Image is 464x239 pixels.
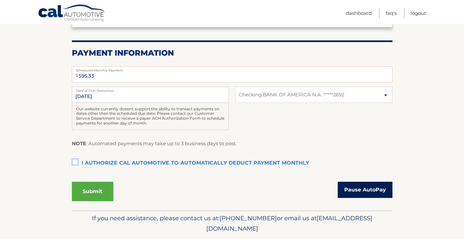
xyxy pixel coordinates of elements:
input: Payment Date [72,87,229,103]
h2: Payment Information [72,48,392,58]
a: Logout [411,8,426,18]
span: [PHONE_NUMBER] [220,214,277,222]
button: Submit [72,182,113,201]
a: Cal Automotive [38,4,106,23]
label: Date of First Deduction [72,87,229,92]
div: Our website currently doesn't support the ability to transact payments on dates other than the sc... [72,103,229,130]
a: Dashboard [346,8,372,18]
a: FAQ's [386,8,397,18]
p: If you need assistance, please contact us at: or email us at [76,213,388,234]
span: [EMAIL_ADDRESS][DOMAIN_NAME] [206,214,372,232]
span: $ [74,68,80,83]
strong: NOTE [72,140,86,147]
label: Scheduled Monthly Payment [72,66,392,71]
a: Pause AutoPay [338,182,392,198]
input: Payment Amount [72,66,392,82]
label: I authorize cal automotive to automatically deduct payment monthly [72,157,392,170]
p: : Automated payments may take up to 3 business days to post. [72,139,237,148]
